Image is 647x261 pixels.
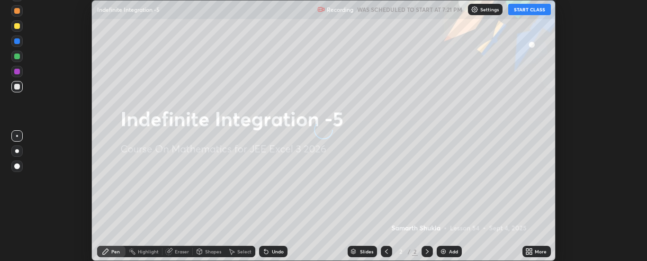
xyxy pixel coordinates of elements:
div: Slides [360,249,373,254]
div: Select [237,249,252,254]
div: 2 [412,247,418,256]
div: Undo [272,249,284,254]
button: START CLASS [508,4,551,15]
div: / [407,249,410,254]
img: add-slide-button [440,248,447,255]
p: Indefinite Integration -5 [97,6,160,13]
img: recording.375f2c34.svg [317,6,325,13]
div: 2 [396,249,405,254]
div: Add [449,249,458,254]
div: Pen [111,249,120,254]
h5: WAS SCHEDULED TO START AT 7:21 PM [357,5,462,14]
p: Settings [480,7,499,12]
div: Eraser [175,249,189,254]
div: Shapes [205,249,221,254]
img: class-settings-icons [471,6,478,13]
div: More [535,249,547,254]
div: Highlight [138,249,159,254]
p: Recording [327,6,353,13]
